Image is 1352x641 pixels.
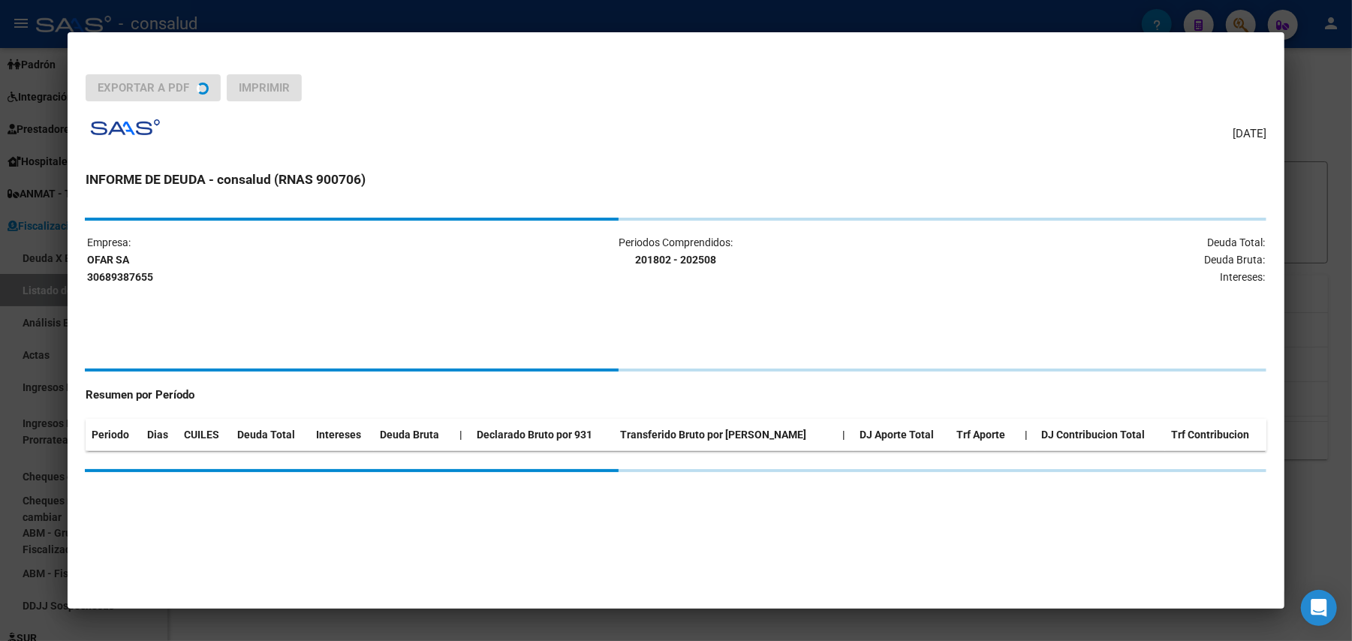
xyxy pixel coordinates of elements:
[87,254,153,283] strong: OFAR SA 30689387655
[614,419,836,451] th: Transferido Bruto por [PERSON_NAME]
[98,81,189,95] span: Exportar a PDF
[1233,125,1266,143] span: [DATE]
[1019,419,1035,451] th: |
[454,419,471,451] th: |
[87,234,479,285] p: Empresa:
[374,419,454,451] th: Deuda Bruta
[310,419,374,451] th: Intereses
[86,74,221,101] button: Exportar a PDF
[873,234,1265,285] p: Deuda Total: Deuda Bruta: Intereses:
[141,419,178,451] th: Dias
[1301,590,1337,626] div: Open Intercom Messenger
[239,81,290,95] span: Imprimir
[471,419,614,451] th: Declarado Bruto por 931
[950,419,1019,451] th: Trf Aporte
[227,74,302,101] button: Imprimir
[836,419,853,451] th: |
[86,170,1266,189] h3: INFORME DE DEUDA - consalud (RNAS 900706)
[480,234,872,269] p: Periodos Comprendidos:
[86,419,141,451] th: Periodo
[1035,419,1165,451] th: DJ Contribucion Total
[179,419,232,451] th: CUILES
[854,419,950,451] th: DJ Aporte Total
[86,387,1266,404] h4: Resumen por Período
[635,254,716,266] strong: 201802 - 202508
[231,419,309,451] th: Deuda Total
[1165,419,1266,451] th: Trf Contribucion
